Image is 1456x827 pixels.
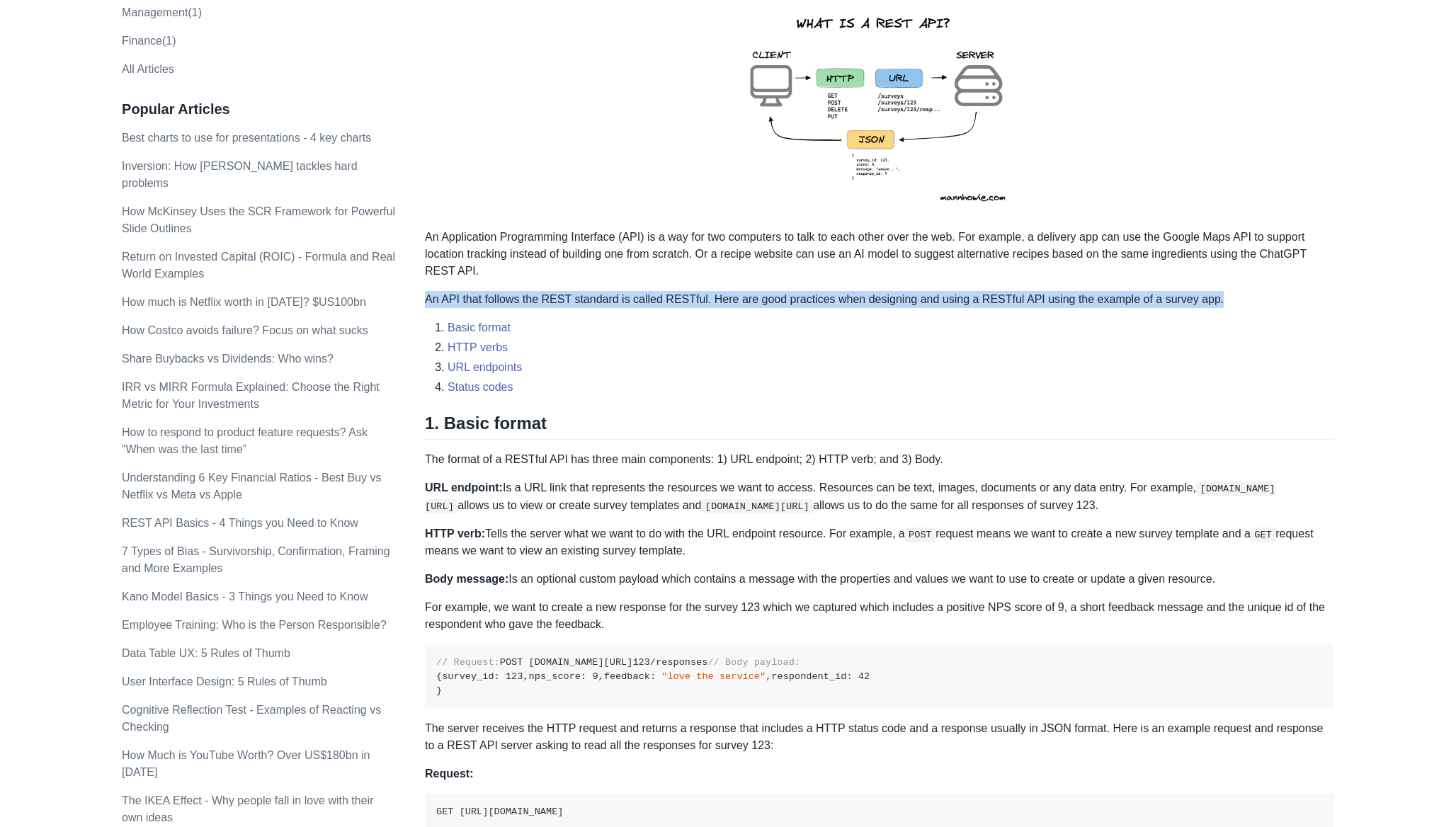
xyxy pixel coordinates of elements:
p: For example, we want to create a new response for the survey 123 which we captured which includes... [425,599,1334,633]
code: GET [1251,527,1275,542]
a: How much is Netflix worth in [DATE]? $US100bn [122,296,366,308]
a: REST API Basics - 4 Things you Need to Know [122,517,358,529]
span: 123 [632,657,649,668]
span: // Body payload: [707,657,800,668]
a: Status codes [448,381,513,393]
span: { [436,671,442,682]
span: // Request: [436,657,500,668]
span: , [766,671,771,682]
strong: Request: [425,768,473,780]
a: The IKEA Effect - Why people fall in love with their own ideas [122,794,373,823]
span: 123 [506,671,523,682]
a: How McKinsey Uses the SCR Framework for Powerful Slide Outlines [122,205,395,234]
span: : [581,671,586,682]
a: Best charts to use for presentations - 4 key charts [122,132,371,144]
a: Cognitive Reflection Test - Examples of Reacting vs Checking [122,704,381,733]
a: Finance(1) [122,35,176,47]
strong: Body message: [425,573,508,585]
a: User Interface Design: 5 Rules of Thumb [122,675,327,688]
a: Understanding 6 Key Financial Ratios - Best Buy vs Netflix vs Meta vs Apple [122,472,381,501]
p: The format of a RESTful API has three main components: 1) URL endpoint; 2) HTTP verb; and 3) Body. [425,451,1334,468]
p: Is a URL link that represents the resources we want to access. Resources can be text, images, doc... [425,479,1334,514]
span: "love the service" [661,671,766,682]
span: 9 [592,671,598,682]
h2: 1. Basic format [425,413,1334,440]
a: Employee Training: Who is the Person Responsible? [122,619,387,631]
a: HTTP verbs [448,341,508,353]
span: 42 [858,671,870,682]
span: } [436,685,442,696]
a: 7 Types of Bias - Survivorship, Confirmation, Framing and More Examples [122,545,390,574]
a: Inversion: How [PERSON_NAME] tackles hard problems [122,160,358,189]
span: , [598,671,604,682]
strong: URL endpoint: [425,481,503,494]
strong: HTTP verb: [425,527,485,540]
h3: Popular Articles [122,101,395,118]
a: URL endpoints [448,361,522,373]
p: An API that follows the REST standard is called RESTful. Here are good practices when designing a... [425,291,1334,308]
span: : [494,671,500,682]
a: How to respond to product feature requests? Ask “When was the last time” [122,426,368,455]
a: Kano Model Basics - 3 Things you Need to Know [122,591,368,603]
p: An Application Programming Interface (API) is a way for two computers to talk to each other over ... [425,229,1334,280]
code: GET [URL][DOMAIN_NAME] [436,806,563,817]
a: IRR vs MIRR Formula Explained: Choose the Right Metric for Your Investments [122,381,380,410]
a: Basic format [448,321,511,333]
a: All Articles [122,63,174,75]
code: [DOMAIN_NAME][URL] [701,499,813,513]
a: How Much is YouTube Worth? Over US$180bn in [DATE] [122,749,370,778]
span: , [523,671,528,682]
a: Data Table UX: 5 Rules of Thumb [122,647,290,659]
a: Share Buybacks vs Dividends: Who wins? [122,353,334,365]
a: Management(1) [122,6,202,18]
p: The server receives the HTTP request and returns a response that includes a HTTP status code and ... [425,720,1334,754]
code: POST [DOMAIN_NAME][URL] /responses survey_id nps_score feedback respondent_id [436,657,870,695]
span: : [846,671,852,682]
a: Return on Invested Capital (ROIC) - Formula and Real World Examples [122,251,395,280]
p: Tells the server what we want to do with the URL endpoint resource. For example, a request means ... [425,525,1334,559]
span: : [650,671,656,682]
p: Is an optional custom payload which contains a message with the properties and values we want to ... [425,571,1334,588]
a: How Costco avoids failure? Focus on what sucks [122,324,368,336]
code: POST [905,527,936,542]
